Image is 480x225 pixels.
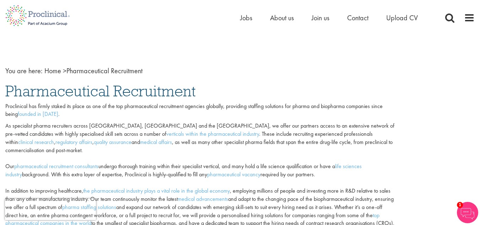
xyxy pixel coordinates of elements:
[5,162,362,178] a: life sciences industry
[18,138,54,146] a: clinical research
[5,81,196,101] span: Pharmaceutical Recruitment
[386,13,418,22] a: Upload CV
[5,66,43,75] span: You are here:
[63,66,66,75] span: >
[240,13,252,22] a: Jobs
[140,138,172,146] a: medical affairs
[94,138,131,146] a: quality assurance
[270,13,294,22] a: About us
[457,202,478,223] img: Chatbot
[83,187,230,194] a: the pharmaceutical industry plays a vital role in the global economy
[166,130,259,138] a: verticals within the pharmaceutical industry
[18,110,58,118] a: founded in [DATE]
[312,13,329,22] a: Join us
[14,162,98,170] a: pharmaceutical recruitment consultants
[347,13,368,22] a: Contact
[55,138,92,146] a: regulatory affairs
[44,66,61,75] a: breadcrumb link to Home
[457,202,463,208] span: 1
[44,66,142,75] span: Pharmaceutical Recruitment
[5,199,96,220] iframe: reCAPTCHA
[207,171,260,178] a: pharmaceutical vacancy
[178,195,228,203] a: medical advancements
[5,102,395,119] p: Proclinical has firmly staked its place as one of the top pharmaceutical recruitment agencies glo...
